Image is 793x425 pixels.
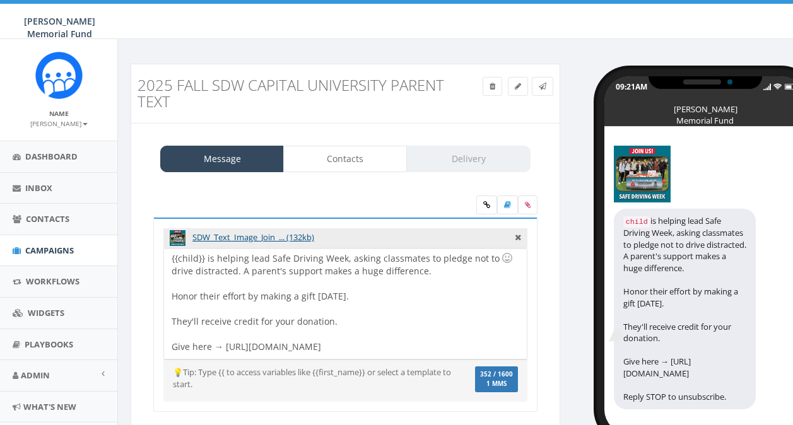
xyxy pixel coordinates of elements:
div: {{child}} is helping lead Safe Driving Week, asking classmates to pledge not to drive distracted.... [164,248,526,359]
span: Edit Campaign [515,81,521,91]
div: [PERSON_NAME] Memorial Fund [674,103,737,110]
small: Name [49,109,69,118]
span: Dashboard [25,151,78,162]
span: Delete Campaign [490,81,495,91]
div: is helping lead Safe Driving Week, asking classmates to pledge not to drive distracted. A parent'... [614,209,756,409]
span: What's New [23,401,76,412]
span: 1 MMS [480,381,513,387]
a: SDW_Text_Image_Join_... (132kb) [192,231,314,243]
small: [PERSON_NAME] [30,119,88,128]
span: [PERSON_NAME] Memorial Fund [24,15,95,40]
span: Attach your media [518,195,537,214]
img: Rally_Corp_Icon.png [35,52,83,99]
label: Insert Template Text [497,195,518,214]
span: Send Test Message [539,81,546,91]
div: 💡Tip: Type {{ to access variables like {{first_name}} or select a template to start. [163,366,467,390]
a: Message [160,146,284,172]
a: [PERSON_NAME] [30,117,88,129]
span: Contacts [26,213,69,224]
a: Contacts [283,146,407,172]
span: Workflows [26,276,79,287]
code: child [623,216,650,228]
span: Inbox [25,182,52,194]
span: Playbooks [25,339,73,350]
div: 09:21AM [616,81,647,92]
span: Widgets [28,307,64,318]
span: Campaigns [25,245,74,256]
h3: 2025 Fall SDW Capital University Parent TEXT [138,77,444,110]
span: 352 / 1600 [480,370,513,378]
span: Admin [21,370,50,381]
